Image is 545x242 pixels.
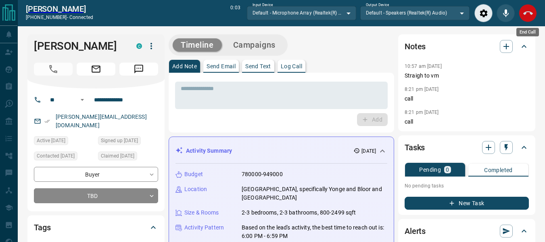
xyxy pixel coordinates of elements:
[34,63,73,76] span: Call
[136,43,142,49] div: condos.ca
[230,4,240,22] p: 0:03
[516,28,539,36] div: End Call
[405,180,529,192] p: No pending tasks
[405,138,529,157] div: Tasks
[37,137,65,145] span: Active [DATE]
[34,152,94,163] div: Sat Aug 09 2025
[101,152,134,160] span: Claimed [DATE]
[207,63,236,69] p: Send Email
[34,221,50,234] h2: Tags
[405,63,442,69] p: 10:57 am [DATE]
[366,2,389,8] label: Output Device
[184,170,203,179] p: Budget
[519,4,537,22] div: End Call
[26,4,93,14] a: [PERSON_NAME]
[242,223,387,240] p: Based on the lead's activity, the best time to reach out is: 6:00 PM - 6:59 PM
[184,208,219,217] p: Size & Rooms
[242,185,387,202] p: [GEOGRAPHIC_DATA], specifically Yonge and Bloor and [GEOGRAPHIC_DATA]
[56,114,147,128] a: [PERSON_NAME][EMAIL_ADDRESS][DOMAIN_NAME]
[101,137,138,145] span: Signed up [DATE]
[172,63,197,69] p: Add Note
[281,63,302,69] p: Log Call
[405,141,425,154] h2: Tasks
[405,225,426,238] h2: Alerts
[119,63,158,76] span: Message
[497,4,515,22] div: Mute
[419,167,441,173] p: Pending
[44,118,50,124] svg: Email Verified
[360,6,470,20] div: Default - Speakers (Realtek(R) Audio)
[98,152,158,163] div: Thu Aug 07 2025
[26,14,93,21] p: [PHONE_NUMBER] -
[34,136,94,147] div: Thu Aug 07 2025
[247,6,356,20] div: Default - Microphone Array (Realtek(R) Audio)
[34,40,124,53] h1: [PERSON_NAME]
[484,167,513,173] p: Completed
[175,143,387,158] div: Activity Summary[DATE]
[69,15,93,20] span: connected
[253,2,273,8] label: Input Device
[405,72,529,80] p: Straigh to vm
[245,63,271,69] p: Send Text
[446,167,449,173] p: 0
[405,40,426,53] h2: Notes
[34,218,158,237] div: Tags
[98,136,158,147] div: Thu Aug 07 2025
[405,197,529,210] button: New Task
[361,147,376,155] p: [DATE]
[184,223,224,232] p: Activity Pattern
[77,95,87,105] button: Open
[242,170,283,179] p: 780000-949000
[405,37,529,56] div: Notes
[186,147,232,155] p: Activity Summary
[405,118,529,126] p: call
[474,4,493,22] div: Audio Settings
[242,208,356,217] p: 2-3 bedrooms, 2-3 bathrooms, 800-2499 sqft
[184,185,207,194] p: Location
[405,109,439,115] p: 8:21 pm [DATE]
[405,95,529,103] p: call
[405,221,529,241] div: Alerts
[173,38,222,52] button: Timeline
[34,188,158,203] div: TBD
[37,152,75,160] span: Contacted [DATE]
[77,63,115,76] span: Email
[225,38,284,52] button: Campaigns
[34,167,158,182] div: Buyer
[405,86,439,92] p: 8:21 pm [DATE]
